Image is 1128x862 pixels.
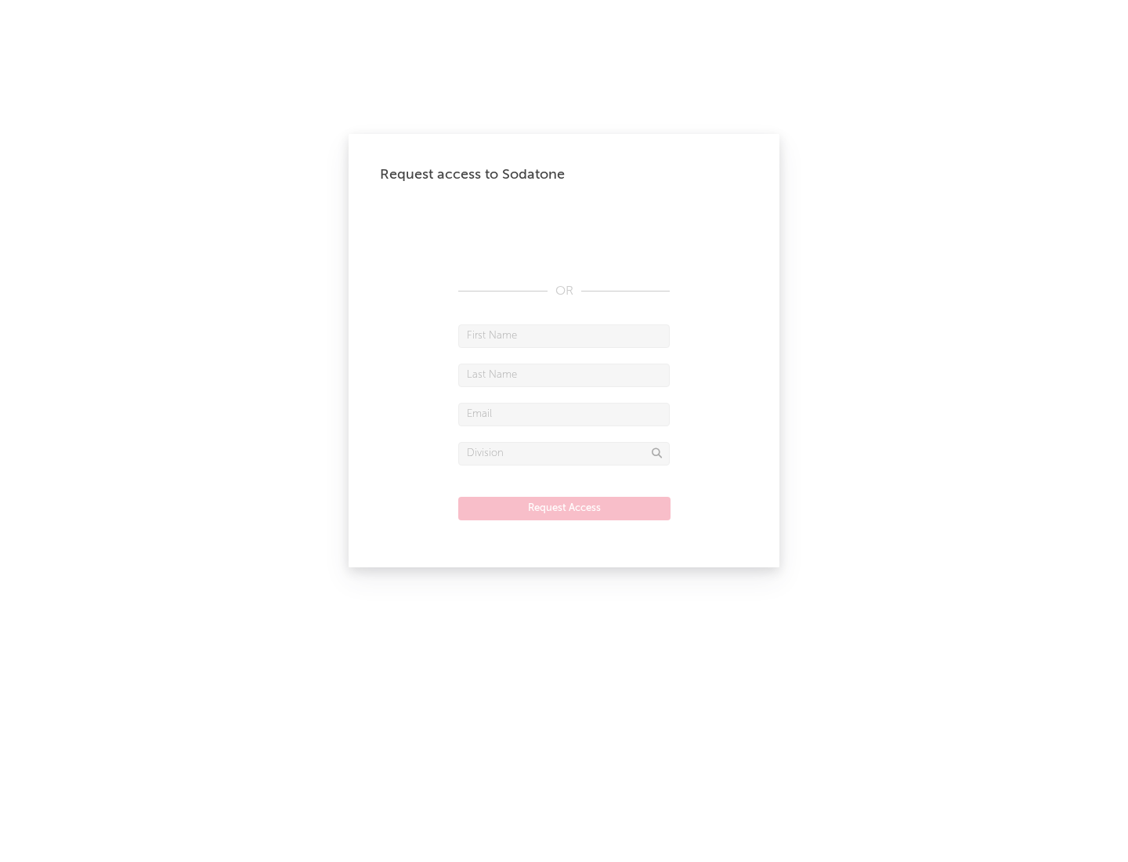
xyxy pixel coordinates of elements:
div: Request access to Sodatone [380,165,748,184]
div: OR [458,282,670,301]
input: First Name [458,324,670,348]
input: Email [458,403,670,426]
input: Division [458,442,670,465]
input: Last Name [458,364,670,387]
button: Request Access [458,497,671,520]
